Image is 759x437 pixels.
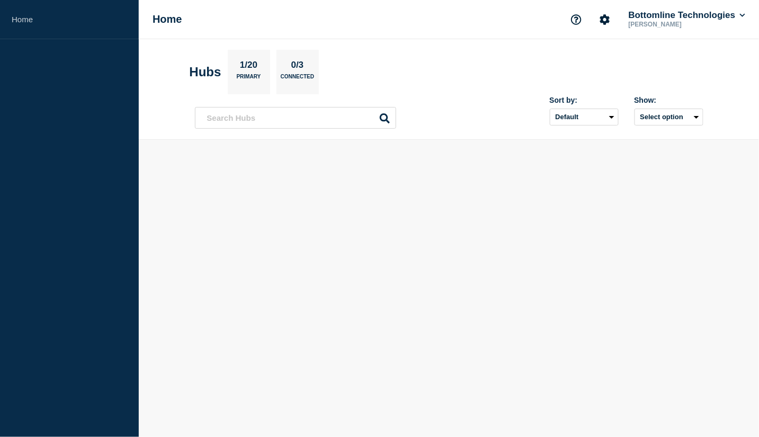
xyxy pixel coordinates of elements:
select: Sort by [550,109,619,126]
p: Primary [237,74,261,85]
p: [PERSON_NAME] [627,21,737,28]
div: Sort by: [550,96,619,104]
h2: Hubs [190,65,221,79]
p: 0/3 [287,60,308,74]
h1: Home [153,13,182,25]
button: Bottomline Technologies [627,10,747,21]
button: Select option [635,109,703,126]
button: Account settings [594,8,616,31]
p: 1/20 [236,60,261,74]
input: Search Hubs [195,107,396,129]
div: Show: [635,96,703,104]
p: Connected [281,74,314,85]
button: Support [565,8,587,31]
